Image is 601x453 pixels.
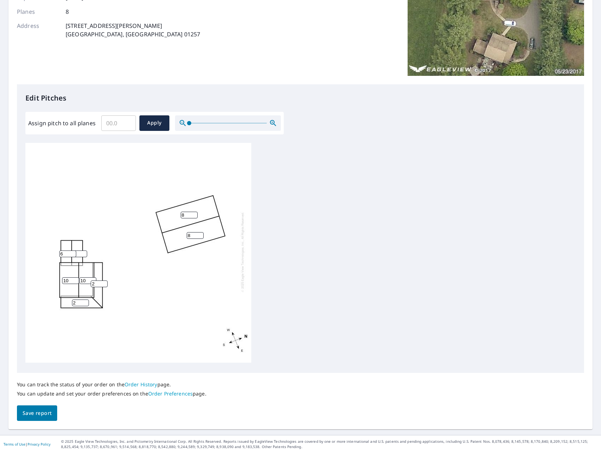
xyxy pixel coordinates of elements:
span: Apply [145,119,164,127]
p: © 2025 Eagle View Technologies, Inc. and Pictometry International Corp. All Rights Reserved. Repo... [61,439,597,449]
span: Save report [23,409,52,418]
a: Privacy Policy [28,442,50,447]
p: Planes [17,7,59,16]
a: Terms of Use [4,442,25,447]
a: Order History [125,381,157,388]
label: Assign pitch to all planes [28,119,96,127]
p: 8 [66,7,69,16]
p: | [4,442,50,446]
p: You can update and set your order preferences on the page. [17,391,206,397]
input: 00.0 [101,113,136,133]
p: Edit Pitches [25,93,576,103]
button: Save report [17,405,57,421]
p: Address [17,22,59,38]
p: You can track the status of your order on the page. [17,381,206,388]
a: Order Preferences [148,390,193,397]
button: Apply [139,115,169,131]
p: [STREET_ADDRESS][PERSON_NAME] [GEOGRAPHIC_DATA], [GEOGRAPHIC_DATA] 01257 [66,22,200,38]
